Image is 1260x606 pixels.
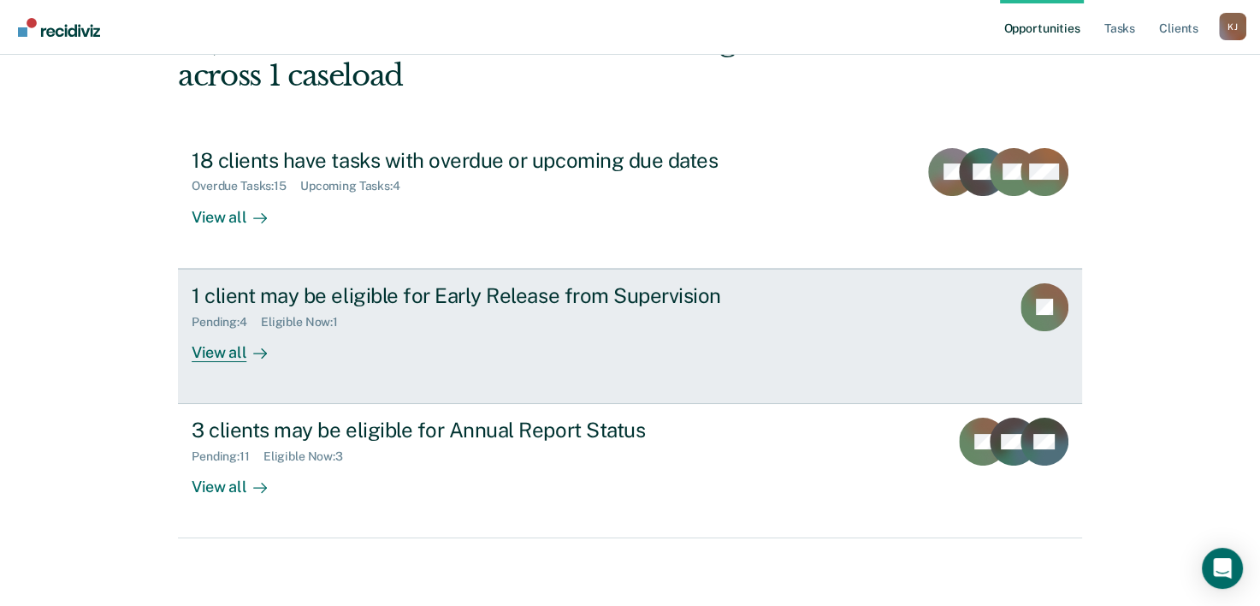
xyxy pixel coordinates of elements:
[263,449,357,464] div: Eligible Now : 3
[300,179,414,193] div: Upcoming Tasks : 4
[192,449,263,464] div: Pending : 11
[261,315,352,330] div: Eligible Now : 1
[18,18,100,37] img: Recidiviz
[192,464,287,497] div: View all
[1202,548,1243,589] div: Open Intercom Messenger
[192,148,792,173] div: 18 clients have tasks with overdue or upcoming due dates
[192,179,300,193] div: Overdue Tasks : 15
[1219,13,1246,40] div: K J
[192,418,792,443] div: 3 clients may be eligible for Annual Report Status
[178,134,1082,269] a: 18 clients have tasks with overdue or upcoming due datesOverdue Tasks:15Upcoming Tasks:4View all
[178,404,1082,538] a: 3 clients may be eligible for Annual Report StatusPending:11Eligible Now:3View all
[178,23,901,93] div: Hi, Kimi. We’ve found some outstanding items across 1 caseload
[1219,13,1246,40] button: Profile dropdown button
[192,329,287,362] div: View all
[192,315,261,330] div: Pending : 4
[178,269,1082,404] a: 1 client may be eligible for Early Release from SupervisionPending:4Eligible Now:1View all
[192,283,792,308] div: 1 client may be eligible for Early Release from Supervision
[192,193,287,227] div: View all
